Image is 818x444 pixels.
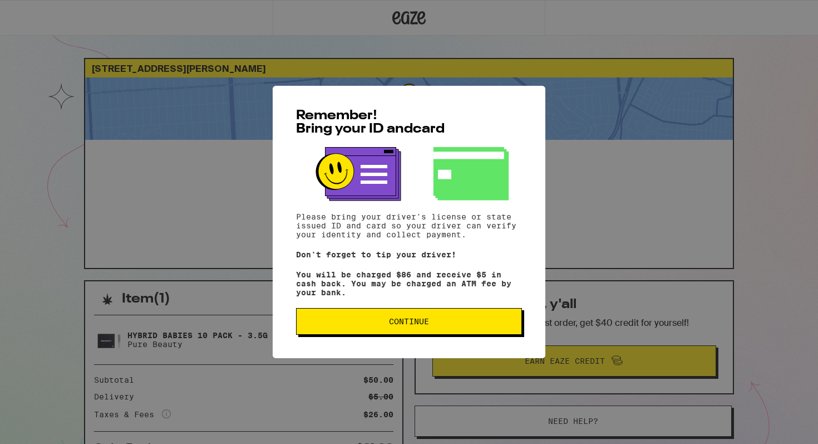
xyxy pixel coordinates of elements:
p: You will be charged $86 and receive $5 in cash back. You may be charged an ATM fee by your bank. [296,270,522,297]
p: Don't forget to tip your driver! [296,250,522,259]
p: Please bring your driver's license or state issued ID and card so your driver can verify your ide... [296,212,522,239]
span: Remember! Bring your ID and card [296,109,445,136]
span: Continue [389,318,429,325]
button: Continue [296,308,522,335]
